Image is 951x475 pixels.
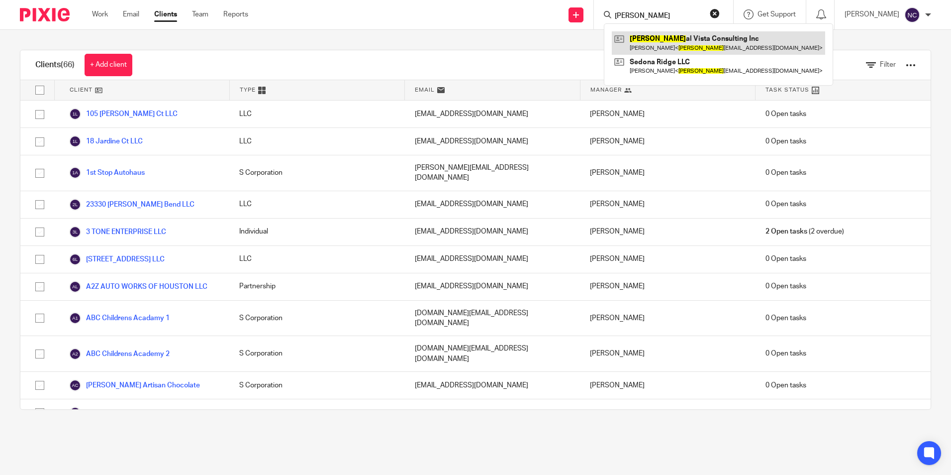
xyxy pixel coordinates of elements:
div: [PERSON_NAME] [580,101,755,127]
div: [EMAIL_ADDRESS][DOMAIN_NAME] [405,101,580,127]
a: ABC Childrens Academy 2 [69,348,170,360]
div: S Corporation [229,372,404,399]
img: svg%3E [69,226,81,238]
img: svg%3E [69,167,81,179]
span: 0 Open tasks [765,136,806,146]
div: [EMAIL_ADDRESS][DOMAIN_NAME] [405,191,580,218]
div: Individual [229,399,404,426]
div: [DOMAIN_NAME][EMAIL_ADDRESS][DOMAIN_NAME] [405,336,580,371]
a: 105 [PERSON_NAME] Ct LLC [69,108,178,120]
div: [PERSON_NAME][EMAIL_ADDRESS][DOMAIN_NAME] [405,155,580,191]
a: Clients [154,9,177,19]
a: + Add client [85,54,132,76]
img: svg%3E [69,407,81,419]
div: [EMAIL_ADDRESS][DOMAIN_NAME] [405,372,580,399]
span: 0 Open tasks [765,281,806,291]
span: Client [70,86,93,94]
span: Filter [880,61,896,68]
div: S Corporation [229,155,404,191]
span: 0 Open tasks [765,408,806,418]
a: Reports [223,9,248,19]
a: Email [123,9,139,19]
div: [PERSON_NAME] [580,128,755,155]
button: Clear [710,8,720,18]
a: 18 Jardine Ct LLC [69,135,143,147]
div: LLC [229,101,404,127]
p: [PERSON_NAME] [845,9,899,19]
div: [EMAIL_ADDRESS][DOMAIN_NAME] [405,128,580,155]
h1: Clients [35,60,75,70]
img: svg%3E [69,281,81,293]
img: svg%3E [69,379,81,391]
span: Task Status [765,86,809,94]
div: [PERSON_NAME] [580,191,755,218]
a: A2Z AUTO WORKS OF HOUSTON LLC [69,281,207,293]
div: LLC [229,128,404,155]
img: svg%3E [69,108,81,120]
div: [PERSON_NAME] [580,155,755,191]
div: [PERSON_NAME] [580,219,755,245]
span: Email [415,86,435,94]
div: S Corporation [229,301,404,336]
div: Individual [229,219,404,245]
a: Work [92,9,108,19]
img: svg%3E [69,135,81,147]
img: Pixie [20,8,70,21]
div: LLC [229,246,404,273]
img: svg%3E [69,348,81,360]
img: svg%3E [69,199,81,211]
div: S Corporation [229,336,404,371]
a: 23330 [PERSON_NAME] Bend LLC [69,199,194,211]
a: [STREET_ADDRESS] LLC [69,253,165,265]
div: [PERSON_NAME] [PERSON_NAME] [580,399,755,426]
div: [PERSON_NAME] [580,301,755,336]
span: 0 Open tasks [765,199,806,209]
span: 0 Open tasks [765,109,806,119]
span: 0 Open tasks [765,380,806,390]
span: Manager [590,86,622,94]
span: 0 Open tasks [765,254,806,264]
a: [PERSON_NAME] Artisan Chocolate [69,379,200,391]
span: Type [240,86,256,94]
span: 2 Open tasks [765,227,807,237]
div: [PERSON_NAME] [580,246,755,273]
input: Select all [30,81,49,100]
img: svg%3E [69,253,81,265]
span: Get Support [758,11,796,18]
img: svg%3E [904,7,920,23]
a: 3 TONE ENTERPRISE LLC [69,226,166,238]
span: (2 overdue) [765,227,844,237]
input: Search [614,12,703,21]
div: [EMAIL_ADDRESS][DOMAIN_NAME] [405,246,580,273]
div: [PERSON_NAME] [580,372,755,399]
div: [DOMAIN_NAME][EMAIL_ADDRESS][DOMAIN_NAME] [405,301,580,336]
a: ABC Childrens Acadamy 1 [69,312,170,324]
a: Team [192,9,208,19]
img: svg%3E [69,312,81,324]
div: [EMAIL_ADDRESS][DOMAIN_NAME] [405,399,580,426]
div: [PERSON_NAME] [580,336,755,371]
a: 1st Stop Autohaus [69,167,145,179]
div: [EMAIL_ADDRESS][DOMAIN_NAME] [405,273,580,300]
span: (66) [61,61,75,69]
div: [PERSON_NAME] [580,273,755,300]
div: [EMAIL_ADDRESS][DOMAIN_NAME] [405,219,580,245]
span: 0 Open tasks [765,168,806,178]
span: 0 Open tasks [765,349,806,358]
div: Partnership [229,273,404,300]
div: LLC [229,191,404,218]
a: Armen's Solutions LLC [69,407,157,419]
span: 0 Open tasks [765,313,806,323]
